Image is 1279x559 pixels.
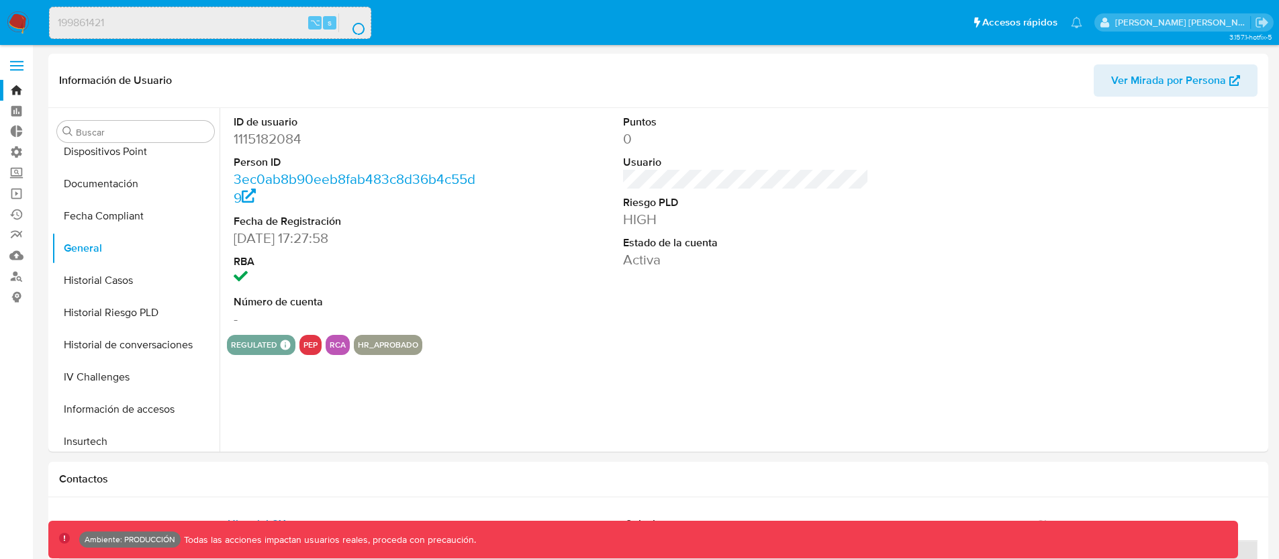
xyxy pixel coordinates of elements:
button: Ver Mirada por Persona [1094,64,1258,97]
dd: Activa [623,250,869,269]
button: search-icon [338,13,366,32]
span: Accesos rápidos [982,15,1057,30]
dd: 0 [623,130,869,148]
dd: 1115182084 [234,130,480,148]
h1: Información de Usuario [59,74,172,87]
button: Insurtech [52,425,220,458]
dd: HIGH [623,210,869,229]
button: hr_aprobado [358,342,418,348]
button: Historial Riesgo PLD [52,297,220,329]
dt: RBA [234,254,480,269]
button: Dispositivos Point [52,136,220,168]
dt: Número de cuenta [234,295,480,309]
a: 3ec0ab8b90eeb8fab483c8d36b4c55d9 [234,169,475,207]
dt: Riesgo PLD [623,195,869,210]
h1: Contactos [59,472,1258,486]
button: Historial de conversaciones [52,329,220,361]
p: Todas las acciones impactan usuarios reales, proceda con precaución. [181,533,476,546]
dt: Estado de la cuenta [623,236,869,250]
span: Soluciones [626,516,679,531]
dd: [DATE] 17:27:58 [234,229,480,248]
dt: Usuario [623,155,869,170]
span: s [328,16,332,29]
span: Ver Mirada por Persona [1111,64,1226,97]
button: rca [330,342,346,348]
dt: ID de usuario [234,115,480,130]
p: victor.david@mercadolibre.com.co [1115,16,1251,29]
input: Buscar usuario o caso... [50,14,371,32]
p: Ambiente: PRODUCCIÓN [85,537,175,542]
dt: Person ID [234,155,480,170]
button: Historial Casos [52,264,220,297]
dd: - [234,309,480,328]
input: Buscar [76,126,209,138]
button: regulated [231,342,277,348]
span: ⌥ [310,16,320,29]
button: General [52,232,220,264]
dt: Puntos [623,115,869,130]
span: Chat [1037,516,1059,531]
span: Historial CX [228,516,286,531]
button: Fecha Compliant [52,200,220,232]
button: pep [303,342,318,348]
button: Documentación [52,168,220,200]
button: Información de accesos [52,393,220,425]
button: Buscar [62,126,73,137]
a: Notificaciones [1071,17,1082,28]
a: Salir [1255,15,1269,30]
dt: Fecha de Registración [234,214,480,229]
button: IV Challenges [52,361,220,393]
